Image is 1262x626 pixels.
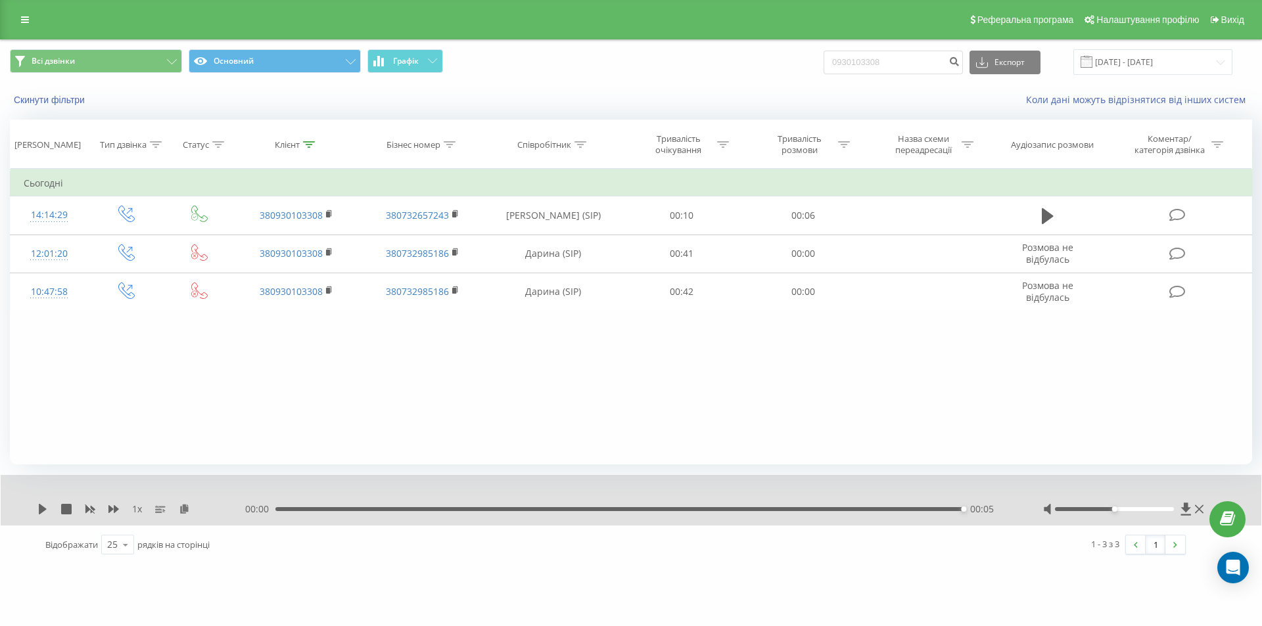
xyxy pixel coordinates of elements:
div: Співробітник [517,139,571,150]
span: рядків на сторінці [137,539,210,550]
div: 10:47:58 [24,279,75,305]
div: Клієнт [275,139,300,150]
a: 380732657243 [386,209,449,221]
div: Тип дзвінка [100,139,147,150]
td: 00:00 [742,273,863,311]
button: Експорт [970,51,1040,74]
div: 25 [107,538,118,551]
div: Accessibility label [1111,506,1117,512]
span: Налаштування профілю [1096,14,1199,25]
a: 1 [1146,535,1165,554]
div: Назва схеми переадресації [888,133,958,156]
div: Аудіозапис розмови [1011,139,1094,150]
div: Open Intercom Messenger [1217,552,1249,583]
a: 380732985186 [386,247,449,259]
button: Скинути фільтри [10,94,91,106]
span: Всі дзвінки [32,56,75,66]
div: Тривалість очікування [643,133,714,156]
div: Статус [183,139,209,150]
span: Реферальна програма [977,14,1074,25]
td: 00:10 [621,196,742,235]
span: Вихід [1221,14,1244,25]
button: Основний [189,49,361,73]
a: 380930103308 [260,285,323,298]
div: Accessibility label [961,506,966,512]
a: 380930103308 [260,247,323,259]
button: Всі дзвінки [10,49,182,73]
span: 00:00 [245,503,275,516]
div: Бізнес номер [386,139,440,150]
td: 00:42 [621,273,742,311]
div: Тривалість розмови [764,133,835,156]
td: [PERSON_NAME] (SIP) [485,196,621,235]
td: Дарина (SIP) [485,273,621,311]
td: Дарина (SIP) [485,235,621,273]
a: Коли дані можуть відрізнятися вiд інших систем [1026,93,1252,106]
button: Графік [367,49,443,73]
span: Розмова не відбулась [1022,279,1073,303]
td: 00:00 [742,235,863,273]
div: [PERSON_NAME] [14,139,81,150]
span: Графік [393,56,419,66]
span: 1 x [132,503,142,516]
div: 14:14:29 [24,202,75,228]
a: 380930103308 [260,209,323,221]
input: Пошук за номером [824,51,963,74]
td: 00:41 [621,235,742,273]
div: 12:01:20 [24,241,75,267]
span: Розмова не відбулась [1022,241,1073,265]
td: 00:06 [742,196,863,235]
td: Сьогодні [11,170,1252,196]
a: 380732985186 [386,285,449,298]
span: 00:05 [970,503,994,516]
div: Коментар/категорія дзвінка [1131,133,1208,156]
div: 1 - 3 з 3 [1091,537,1119,550]
span: Відображати [45,539,98,550]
